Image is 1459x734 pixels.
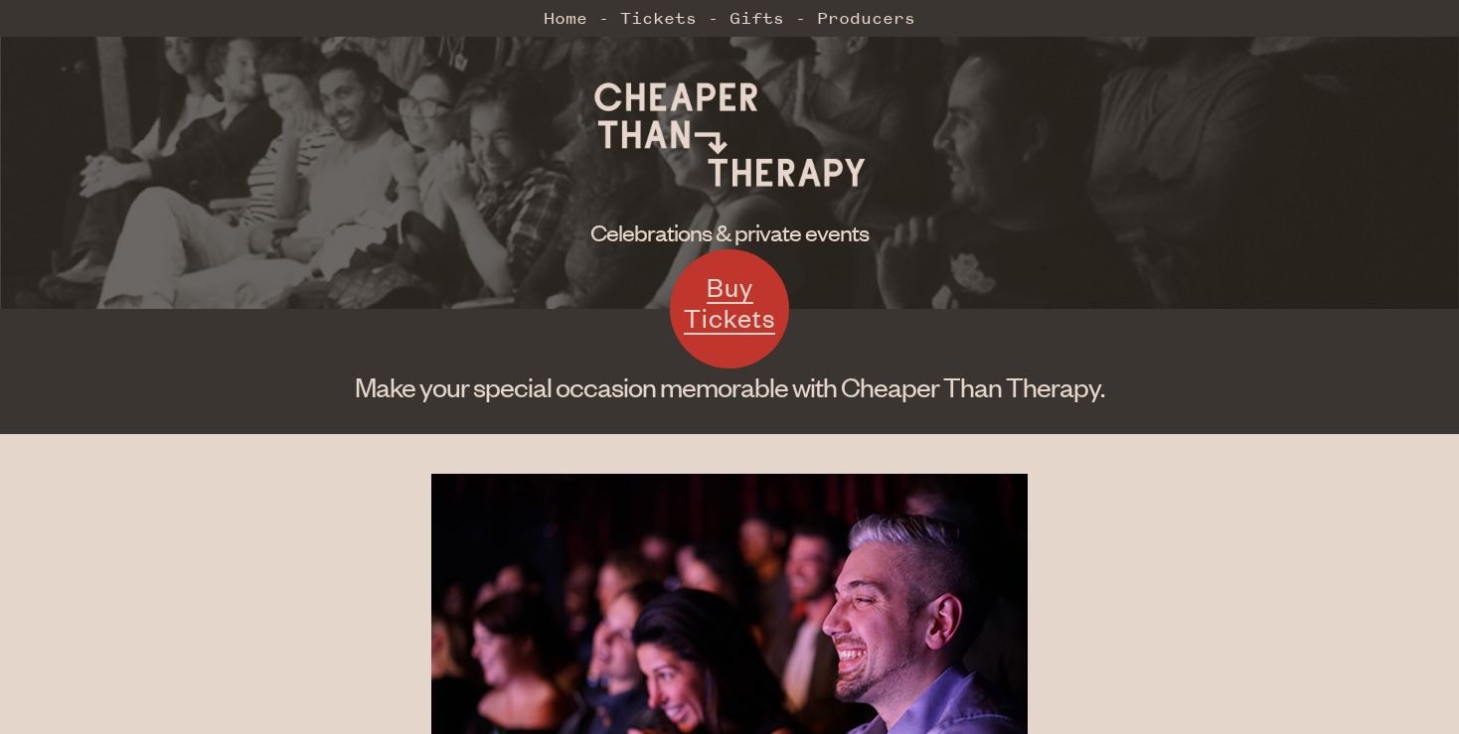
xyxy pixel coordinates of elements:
[580,60,879,209] img: Cheaper Than Therapy
[684,270,775,335] span: Buy Tickets
[670,249,789,368] a: Buy Tickets
[219,368,1240,404] h1: Make your special occasion memorable with Cheaper Than Therapy.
